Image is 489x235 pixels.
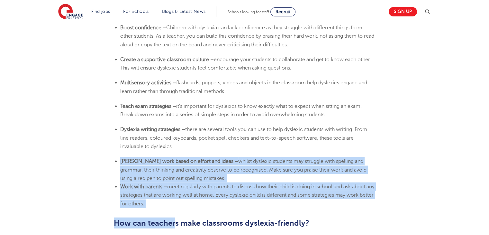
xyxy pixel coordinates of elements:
[228,10,269,14] span: Schools looking for staff
[162,9,206,14] a: Blogs & Latest News
[270,7,295,16] a: Recruit
[120,24,166,30] b: Boost confidence –
[120,24,374,47] span: Children with dyslexia can lack confidence as they struggle with different things from other stud...
[114,218,309,227] b: How can teachers make classrooms dyslexia-friendly?
[120,103,176,109] b: Teach exam strategies –
[58,4,83,20] img: Engage Education
[91,9,110,14] a: Find jobs
[276,9,290,14] span: Recruit
[120,56,214,62] b: Create a supportive classroom culture –
[120,126,367,149] span: there are several tools you can use to help dyslexic students with writing. From line readers, co...
[120,183,167,189] b: Work with parents –
[120,103,362,117] span: it’s important for dyslexics to know exactly what to expect when sitting an exam. Break down exam...
[120,80,367,94] span: flashcards, puppets, videos and objects in the classroom help dyslexics engage and learn rather t...
[389,7,417,16] a: Sign up
[120,183,375,206] span: meet regularly with parents to discuss how their child is doing in school and ask about any strat...
[120,56,371,70] span: encourage your students to collaborate and get to know each other. This will ensure dyslexic stud...
[120,158,367,181] span: whilst dyslexic students may struggle with spelling and grammar, their thinking and creativity de...
[120,80,176,85] b: Multisensory activities –
[120,158,238,164] b: [PERSON_NAME] work based on effort and ideas –
[123,9,149,14] a: For Schools
[120,126,185,132] b: Dyslexia writing strategies –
